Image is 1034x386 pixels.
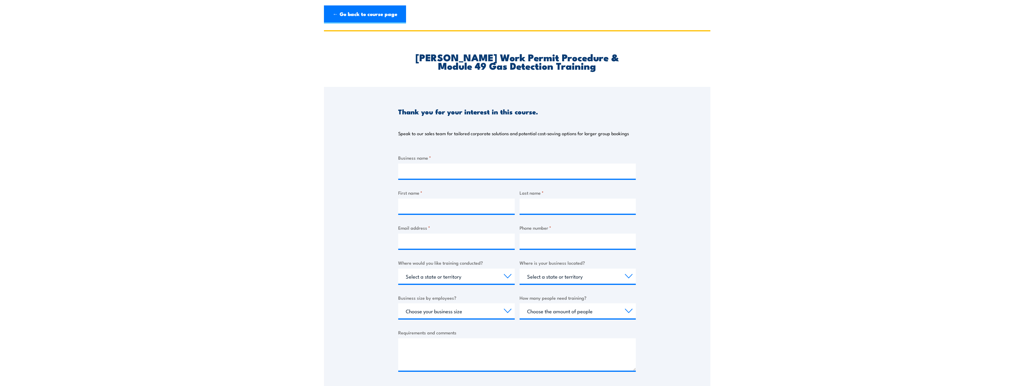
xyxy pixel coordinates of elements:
label: Business name [398,154,636,161]
label: Phone number [520,224,636,231]
h2: [PERSON_NAME] Work Permit Procedure & Module 49 Gas Detection Training [398,53,636,70]
label: Last name [520,189,636,196]
label: Requirements and comments [398,329,636,336]
label: Where is your business located? [520,259,636,266]
h3: Thank you for your interest in this course. [398,108,538,115]
label: Where would you like training conducted? [398,259,515,266]
label: How many people need training? [520,294,636,301]
label: Business size by employees? [398,294,515,301]
p: Speak to our sales team for tailored corporate solutions and potential cost-saving options for la... [398,130,629,136]
label: First name [398,189,515,196]
a: ← Go back to course page [324,5,406,24]
label: Email address [398,224,515,231]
